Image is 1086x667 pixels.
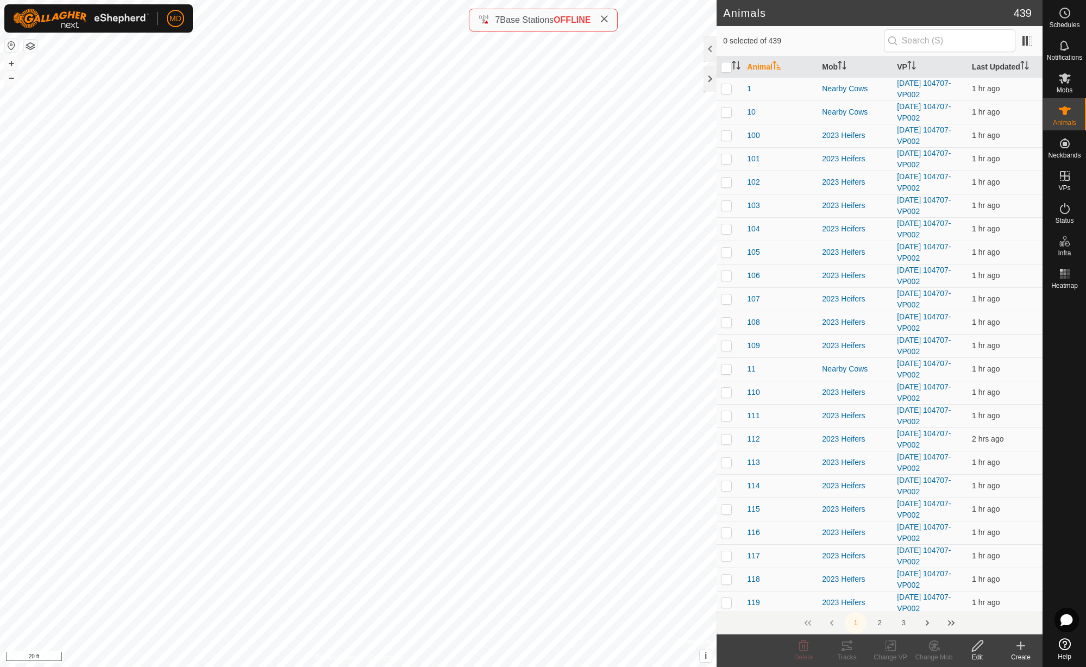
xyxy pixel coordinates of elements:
p-sorticon: Activate to sort [1020,62,1029,71]
span: Mobs [1057,87,1072,93]
span: 103 [747,200,759,211]
span: 119 [747,597,759,608]
span: 17 Aug 2025 at 8:07 pm [972,201,1000,210]
p-sorticon: Activate to sort [838,62,846,71]
span: 17 Aug 2025 at 8:10 pm [972,294,1000,303]
span: 114 [747,480,759,492]
a: [DATE] 104707-VP002 [897,125,951,146]
span: 17 Aug 2025 at 7:46 pm [972,435,1003,443]
a: [DATE] 104707-VP002 [897,172,951,192]
span: i [705,651,707,660]
button: Last Page [940,612,962,634]
span: 17 Aug 2025 at 8:07 pm [972,411,1000,420]
span: 17 Aug 2025 at 8:08 pm [972,598,1000,607]
span: 17 Aug 2025 at 8:08 pm [972,271,1000,280]
a: [DATE] 104707-VP002 [897,79,951,99]
p-sorticon: Activate to sort [773,62,781,71]
span: 17 Aug 2025 at 8:08 pm [972,318,1000,326]
input: Search (S) [884,29,1015,52]
span: 106 [747,270,759,281]
span: 17 Aug 2025 at 8:10 pm [972,341,1000,350]
a: [DATE] 104707-VP002 [897,242,951,262]
span: 110 [747,387,759,398]
div: 2023 Heifers [822,223,888,235]
p-sorticon: Activate to sort [732,62,740,71]
img: Gallagher Logo [13,9,149,28]
span: 17 Aug 2025 at 8:08 pm [972,458,1000,467]
div: Change Mob [912,652,956,662]
button: + [5,57,18,70]
div: 2023 Heifers [822,433,888,445]
span: MD [170,13,181,24]
span: 17 Aug 2025 at 8:08 pm [972,178,1000,186]
div: Nearby Cows [822,83,888,95]
span: 17 Aug 2025 at 8:08 pm [972,224,1000,233]
a: [DATE] 104707-VP002 [897,336,951,356]
span: Notifications [1047,54,1082,61]
div: Change VP [869,652,912,662]
span: OFFLINE [554,15,591,24]
span: 108 [747,317,759,328]
div: 2023 Heifers [822,177,888,188]
div: 2023 Heifers [822,527,888,538]
div: 2023 Heifers [822,340,888,351]
span: Infra [1058,250,1071,256]
span: 17 Aug 2025 at 8:06 pm [972,364,1000,373]
span: 112 [747,433,759,445]
div: 2023 Heifers [822,200,888,211]
div: 2023 Heifers [822,504,888,515]
a: [DATE] 104707-VP002 [897,429,951,449]
a: [DATE] 104707-VP002 [897,359,951,379]
span: 17 Aug 2025 at 8:09 pm [972,248,1000,256]
a: Contact Us [369,653,401,663]
span: 11 [747,363,756,375]
div: Create [999,652,1043,662]
a: [DATE] 104707-VP002 [897,476,951,496]
span: 17 Aug 2025 at 8:10 pm [972,131,1000,140]
div: 2023 Heifers [822,270,888,281]
a: [DATE] 104707-VP002 [897,102,951,122]
div: 2023 Heifers [822,293,888,305]
span: VPs [1058,185,1070,191]
span: 102 [747,177,759,188]
a: Privacy Policy [316,653,356,663]
span: Help [1058,653,1071,660]
span: 10 [747,106,756,118]
button: – [5,71,18,84]
span: 17 Aug 2025 at 7:59 pm [972,575,1000,583]
span: 118 [747,574,759,585]
span: Heatmap [1051,282,1078,289]
span: 439 [1014,5,1032,21]
div: 2023 Heifers [822,410,888,421]
a: [DATE] 104707-VP002 [897,546,951,566]
button: 1 [845,612,867,634]
span: 17 Aug 2025 at 8:06 pm [972,388,1000,397]
span: 105 [747,247,759,258]
a: [DATE] 104707-VP002 [897,569,951,589]
span: 101 [747,153,759,165]
div: 2023 Heifers [822,153,888,165]
span: 17 Aug 2025 at 8:06 pm [972,84,1000,93]
span: 0 selected of 439 [723,35,883,47]
th: VP [893,56,968,78]
div: Nearby Cows [822,106,888,118]
div: 2023 Heifers [822,130,888,141]
span: 17 Aug 2025 at 8:09 pm [972,551,1000,560]
a: Help [1043,634,1086,664]
a: [DATE] 104707-VP002 [897,266,951,286]
th: Animal [743,56,818,78]
span: 115 [747,504,759,515]
div: 2023 Heifers [822,387,888,398]
span: 17 Aug 2025 at 8:06 pm [972,528,1000,537]
span: 116 [747,527,759,538]
span: 100 [747,130,759,141]
span: 1 [747,83,751,95]
span: Status [1055,217,1074,224]
div: 2023 Heifers [822,574,888,585]
a: [DATE] 104707-VP002 [897,312,951,332]
a: [DATE] 104707-VP002 [897,149,951,169]
button: i [700,650,712,662]
div: 2023 Heifers [822,480,888,492]
a: [DATE] 104707-VP002 [897,406,951,426]
span: 111 [747,410,759,421]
